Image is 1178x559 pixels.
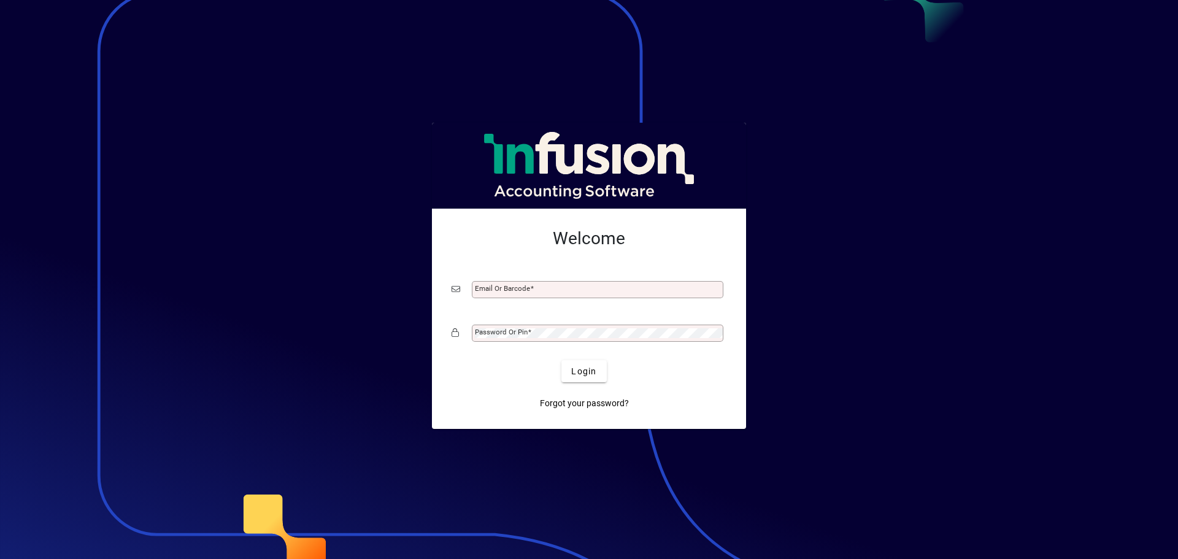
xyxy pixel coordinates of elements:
[475,284,530,293] mat-label: Email or Barcode
[571,365,596,378] span: Login
[535,392,634,414] a: Forgot your password?
[452,228,726,249] h2: Welcome
[561,360,606,382] button: Login
[475,328,528,336] mat-label: Password or Pin
[540,397,629,410] span: Forgot your password?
